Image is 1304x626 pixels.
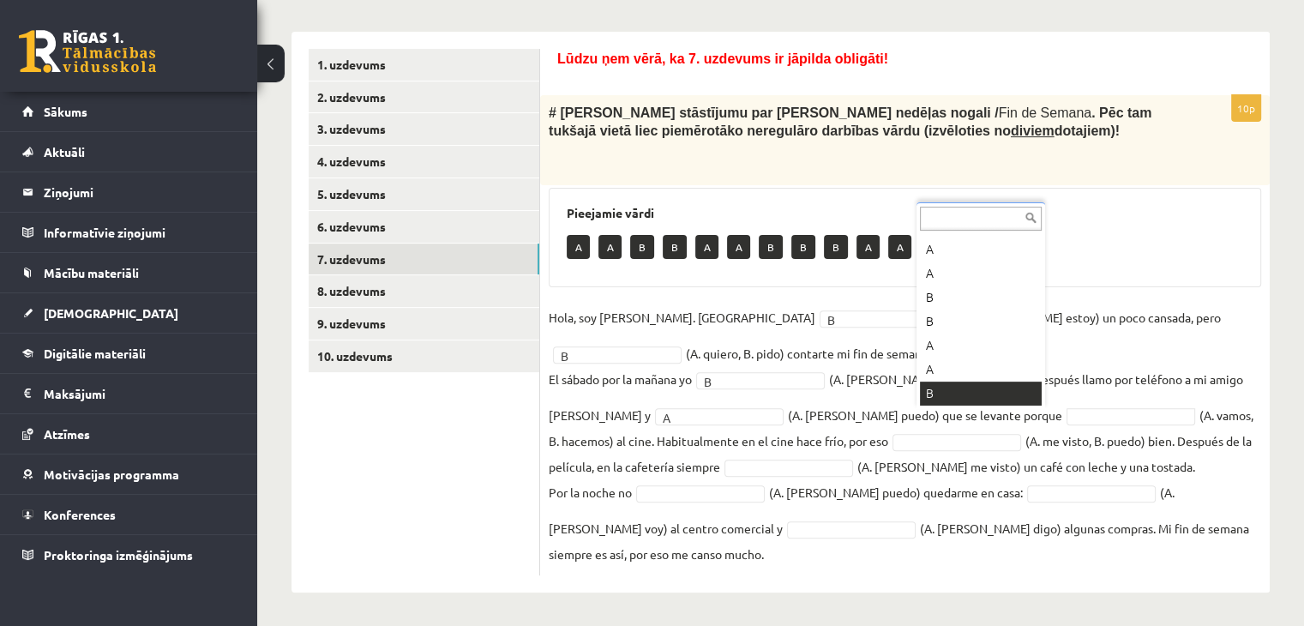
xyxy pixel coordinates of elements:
div: A [920,358,1042,382]
div: A [920,262,1042,286]
div: A [920,334,1042,358]
div: B [920,382,1042,406]
div: B [920,286,1042,310]
div: A [920,238,1042,262]
div: B [920,310,1042,334]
